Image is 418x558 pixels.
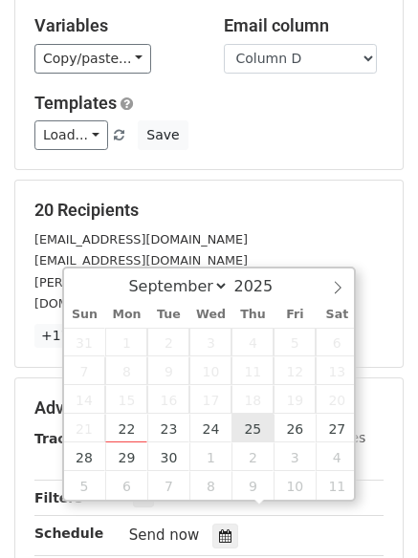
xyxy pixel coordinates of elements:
small: [EMAIL_ADDRESS][DOMAIN_NAME] [34,232,248,247]
a: Load... [34,120,108,150]
span: September 30, 2025 [147,442,189,471]
span: September 11, 2025 [231,356,274,385]
h5: Email column [224,15,385,36]
a: Copy/paste... [34,44,151,74]
span: September 7, 2025 [64,356,106,385]
a: +17 more [34,324,115,348]
span: October 8, 2025 [189,471,231,500]
span: September 5, 2025 [274,328,316,356]
span: Tue [147,309,189,321]
span: Thu [231,309,274,321]
strong: Schedule [34,526,103,541]
span: September 19, 2025 [274,385,316,414]
span: October 5, 2025 [64,471,106,500]
a: Templates [34,93,117,113]
span: September 12, 2025 [274,356,316,385]
span: October 9, 2025 [231,471,274,500]
span: September 16, 2025 [147,385,189,414]
strong: Tracking [34,431,99,446]
span: October 10, 2025 [274,471,316,500]
span: September 18, 2025 [231,385,274,414]
span: September 15, 2025 [105,385,147,414]
span: September 21, 2025 [64,414,106,442]
span: October 3, 2025 [274,442,316,471]
span: Send now [129,526,200,544]
span: September 29, 2025 [105,442,147,471]
span: September 14, 2025 [64,385,106,414]
span: September 26, 2025 [274,414,316,442]
span: September 24, 2025 [189,414,231,442]
span: October 6, 2025 [105,471,147,500]
span: September 10, 2025 [189,356,231,385]
span: September 22, 2025 [105,414,147,442]
span: September 25, 2025 [231,414,274,442]
span: October 2, 2025 [231,442,274,471]
span: September 9, 2025 [147,356,189,385]
span: Fri [274,309,316,321]
span: September 17, 2025 [189,385,231,414]
span: October 1, 2025 [189,442,231,471]
h5: Advanced [34,397,384,418]
span: September 23, 2025 [147,414,189,442]
span: October 4, 2025 [316,442,358,471]
iframe: Chat Widget [322,466,418,558]
span: September 4, 2025 [231,328,274,356]
span: October 11, 2025 [316,471,358,500]
span: September 13, 2025 [316,356,358,385]
span: Mon [105,309,147,321]
span: September 20, 2025 [316,385,358,414]
h5: 20 Recipients [34,200,384,221]
span: September 6, 2025 [316,328,358,356]
span: September 8, 2025 [105,356,147,385]
span: Sat [316,309,358,321]
span: September 28, 2025 [64,442,106,471]
small: [EMAIL_ADDRESS][DOMAIN_NAME] [34,253,248,268]
small: [PERSON_NAME][EMAIL_ADDRESS][PERSON_NAME][DOMAIN_NAME] [34,275,348,311]
button: Save [138,120,187,150]
h5: Variables [34,15,195,36]
span: September 3, 2025 [189,328,231,356]
span: October 7, 2025 [147,471,189,500]
input: Year [229,277,297,295]
span: September 27, 2025 [316,414,358,442]
span: Wed [189,309,231,321]
span: Sun [64,309,106,321]
span: September 2, 2025 [147,328,189,356]
strong: Filters [34,490,83,505]
span: August 31, 2025 [64,328,106,356]
span: September 1, 2025 [105,328,147,356]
